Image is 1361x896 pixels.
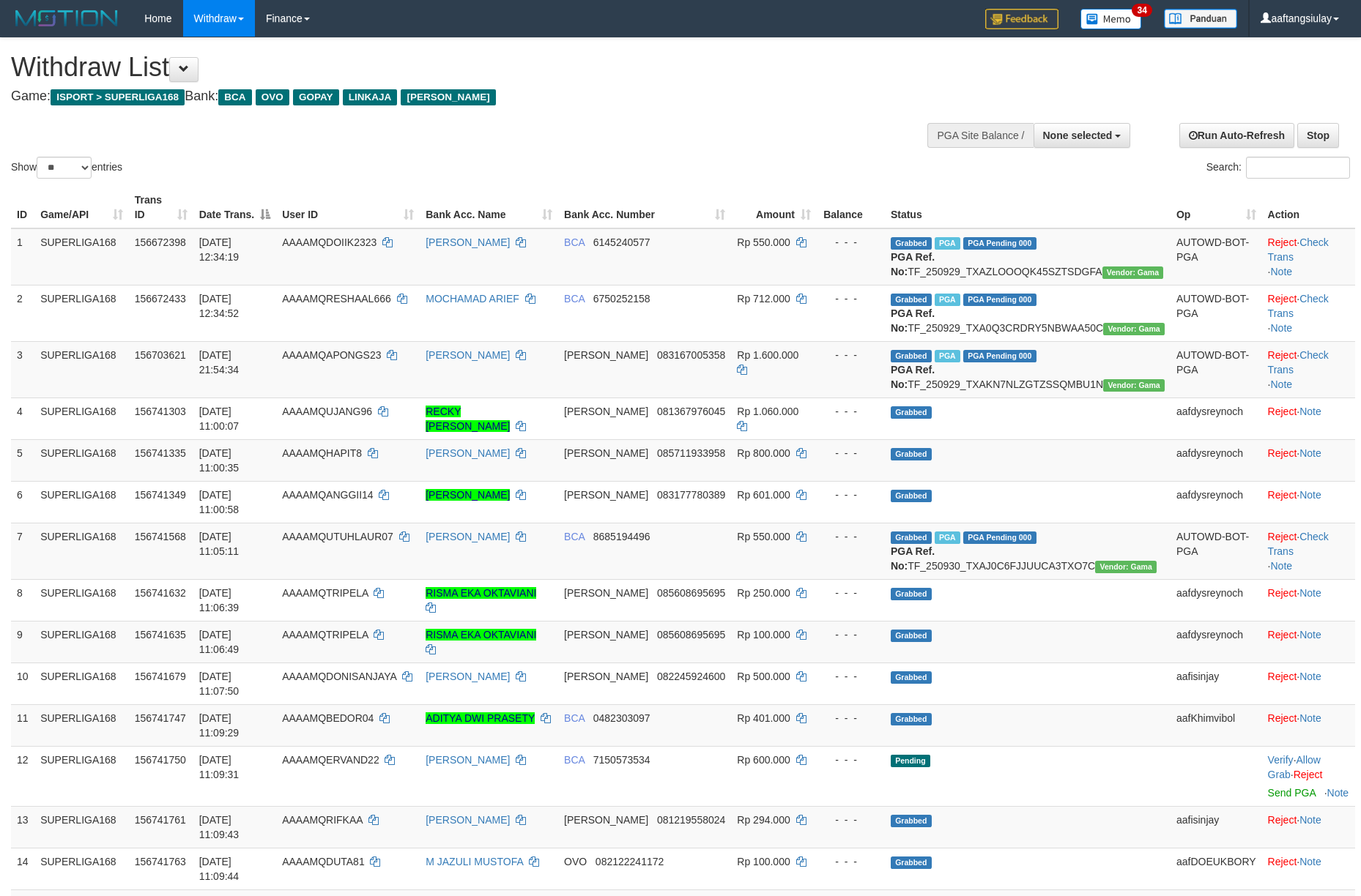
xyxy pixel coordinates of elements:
[193,187,276,228] th: Date Trans.: activate to sort column descending
[34,439,129,481] td: SUPERLIGA168
[11,397,34,439] td: 4
[199,712,240,739] span: [DATE] 11:09:29
[657,629,725,641] span: Copy 085608695695 to clipboard
[1268,531,1297,542] a: Reject
[426,856,523,867] a: M JAZULI MUSTOFA
[1268,671,1297,682] a: Reject
[1262,523,1355,579] td: · ·
[282,754,379,766] span: AAAAMQERVAND22
[1327,787,1349,799] a: Note
[891,237,932,250] span: Grabbed
[1080,9,1142,29] img: Button%20Memo.svg
[1171,621,1262,662] td: aafdysreynoch
[1246,157,1350,179] input: Search:
[593,712,650,724] span: Copy 0482303097 to clipboard
[885,523,1171,579] td: TF_250930_TXAJ0C6FJJUUCA3TXO7C
[426,712,535,724] a: ADITYA DWI PRASETY
[34,228,129,285] td: SUPERLIGA168
[34,662,129,704] td: SUPERLIGA168
[282,447,362,459] span: AAAAMQHAPIT8
[1103,323,1165,335] span: Vendor URL: https://trx31.1velocity.biz
[11,89,893,104] h4: Game: Bank:
[823,854,879,869] div: - - -
[593,236,650,248] span: Copy 6145240577 to clipboard
[11,704,34,746] td: 11
[34,523,129,579] td: SUPERLIGA168
[564,293,585,305] span: BCA
[34,481,129,523] td: SUPERLIGA168
[199,349,240,376] span: [DATE] 21:54:34
[1299,587,1321,599] a: Note
[891,545,935,572] b: PGA Ref. No:
[891,294,932,306] span: Grabbed
[823,586,879,600] div: - - -
[11,746,34,806] td: 12
[891,531,932,544] span: Grabbed
[1171,704,1262,746] td: aafKhimvibol
[199,293,240,319] span: [DATE] 12:34:52
[823,753,879,767] div: - - -
[564,587,648,599] span: [PERSON_NAME]
[737,293,790,305] span: Rp 712.000
[737,629,790,641] span: Rp 100.000
[1171,187,1262,228] th: Op: activate to sort column ascending
[1171,341,1262,397] td: AUTOWD-BOT-PGA
[282,856,365,867] span: AAAAMQDUTA81
[564,531,585,542] span: BCA
[737,531,790,542] span: Rp 550.000
[1299,712,1321,724] a: Note
[135,712,186,724] span: 156741747
[1171,662,1262,704] td: aafisinjay
[564,406,648,417] span: [PERSON_NAME]
[1262,285,1355,341] td: · ·
[282,406,372,417] span: AAAAMQUJANG96
[1262,579,1355,621] td: ·
[1268,489,1297,501] a: Reject
[426,754,510,766] a: [PERSON_NAME]
[256,89,289,105] span: OVO
[1268,447,1297,459] a: Reject
[1299,489,1321,501] a: Note
[1262,228,1355,285] td: · ·
[1034,123,1131,148] button: None selected
[1179,123,1294,148] a: Run Auto-Refresh
[935,237,960,250] span: Marked by aafsoycanthlai
[885,187,1171,228] th: Status
[1268,754,1321,780] span: ·
[935,531,960,544] span: Marked by aafsoycanthlai
[1268,754,1321,780] a: Allow Grab
[11,523,34,579] td: 7
[199,814,240,840] span: [DATE] 11:09:43
[823,813,879,827] div: - - -
[199,236,240,263] span: [DATE] 12:34:19
[737,489,790,501] span: Rp 601.000
[1299,629,1321,641] a: Note
[199,754,240,780] span: [DATE] 11:09:31
[737,587,790,599] span: Rp 250.000
[426,447,510,459] a: [PERSON_NAME]
[1262,481,1355,523] td: ·
[885,228,1171,285] td: TF_250929_TXAZLOOOQK45SZTSDGFA
[1299,671,1321,682] a: Note
[823,235,879,250] div: - - -
[11,579,34,621] td: 8
[1268,712,1297,724] a: Reject
[199,406,240,432] span: [DATE] 11:00:07
[1271,378,1293,390] a: Note
[1294,769,1323,780] a: Reject
[426,293,519,305] a: MOCHAMAD ARIEF
[199,629,240,655] span: [DATE] 11:06:49
[34,806,129,848] td: SUPERLIGA168
[34,341,129,397] td: SUPERLIGA168
[293,89,339,105] span: GOPAY
[558,187,731,228] th: Bank Acc. Number: activate to sort column ascending
[823,404,879,419] div: - - -
[564,489,648,501] span: [PERSON_NAME]
[218,89,251,105] span: BCA
[1262,848,1355,889] td: ·
[737,712,790,724] span: Rp 401.000
[1268,787,1316,799] a: Send PGA
[51,89,185,105] span: ISPORT > SUPERLIGA168
[891,350,932,362] span: Grabbed
[199,531,240,557] span: [DATE] 11:05:11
